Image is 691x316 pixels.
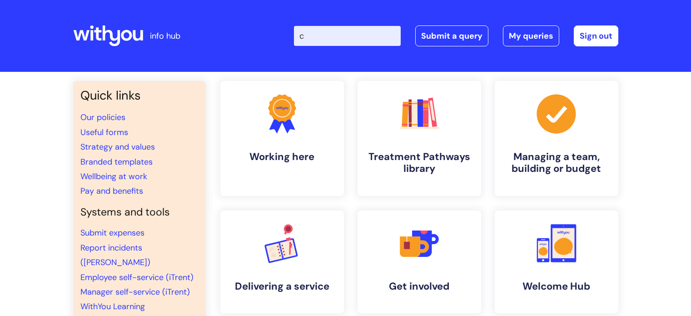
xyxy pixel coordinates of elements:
a: Our policies [80,112,125,123]
h4: Managing a team, building or budget [502,151,611,175]
div: | - [294,25,618,46]
a: Submit expenses [80,227,144,238]
a: Useful forms [80,127,128,138]
a: Treatment Pathways library [358,81,481,196]
a: Report incidents ([PERSON_NAME]) [80,242,150,268]
a: Strategy and values [80,141,155,152]
a: Manager self-service (iTrent) [80,286,190,297]
h4: Welcome Hub [502,281,611,292]
a: WithYou Learning [80,301,145,312]
h4: Working here [228,151,337,163]
p: info hub [150,29,180,43]
a: My queries [503,25,559,46]
a: Sign out [574,25,618,46]
a: Working here [220,81,344,196]
a: Get involved [358,211,481,313]
h4: Treatment Pathways library [365,151,474,175]
a: Managing a team, building or budget [495,81,618,196]
input: Search [294,26,401,46]
a: Wellbeing at work [80,171,147,182]
a: Welcome Hub [495,211,618,313]
a: Employee self-service (iTrent) [80,272,194,283]
h4: Get involved [365,281,474,292]
h4: Delivering a service [228,281,337,292]
h3: Quick links [80,88,199,103]
h4: Systems and tools [80,206,199,219]
a: Delivering a service [220,211,344,313]
a: Branded templates [80,156,153,167]
a: Pay and benefits [80,186,143,196]
a: Submit a query [415,25,488,46]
